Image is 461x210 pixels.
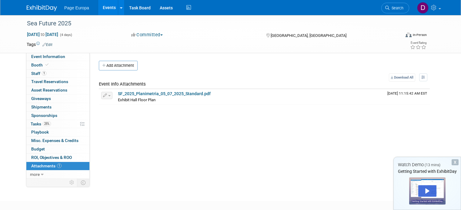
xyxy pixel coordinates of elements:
[27,32,58,37] span: [DATE] [DATE]
[26,120,89,128] a: Tasks25%
[99,61,138,70] button: Add Attachment
[25,18,393,29] div: Sea Future 2025
[64,5,89,10] span: Page Europa
[67,179,77,186] td: Personalize Event Tab Strip
[389,73,415,82] a: Download All
[118,91,211,96] a: SF_2025_Planimetria_05_07_2025_Standard.pdf
[31,138,79,143] span: Misc. Expenses & Credits
[26,103,89,111] a: Shipments
[394,168,461,174] div: Getting Started with ExhibitDay
[31,96,51,101] span: Giveaways
[389,6,403,10] span: Search
[26,111,89,120] a: Sponsorships
[26,153,89,162] a: ROI, Objectives & ROO
[31,155,72,160] span: ROI, Objectives & ROO
[31,163,62,168] span: Attachments
[31,71,46,76] span: Staff
[45,63,48,66] i: Booth reservation complete
[31,121,51,126] span: Tasks
[26,145,89,153] a: Budget
[385,89,430,104] td: Upload Timestamp
[452,159,459,165] div: Dismiss
[31,113,57,118] span: Sponsorships
[417,2,429,14] img: Daniela Ciavardini
[99,81,146,87] span: Event Info Attachments
[40,32,45,37] span: to
[59,33,72,37] span: (4 days)
[271,33,346,38] span: [GEOGRAPHIC_DATA], [GEOGRAPHIC_DATA]
[31,88,67,92] span: Asset Reservations
[26,137,89,145] a: Misc. Expenses & Credits
[425,163,440,167] span: (13 mins)
[394,162,461,168] div: Watch Demo
[27,5,57,11] img: ExhibitDay
[42,43,52,47] a: Edit
[42,71,46,76] span: 1
[406,32,412,37] img: Format-Inperson.png
[31,105,52,109] span: Shipments
[26,95,89,103] a: Giveaways
[387,91,427,95] span: Upload Timestamp
[31,147,45,151] span: Budget
[129,32,165,38] button: Committed
[410,41,426,44] div: Event Rating
[26,78,89,86] a: Travel Reservations
[31,54,65,59] span: Event Information
[26,128,89,136] a: Playbook
[31,79,68,84] span: Travel Reservations
[26,69,89,78] a: Staff1
[31,130,49,134] span: Playbook
[43,121,51,126] span: 25%
[26,170,89,179] a: more
[30,172,40,177] span: more
[31,63,50,67] span: Booth
[418,185,436,197] div: Play
[26,86,89,94] a: Asset Reservations
[413,33,427,37] div: In-Person
[118,98,155,102] span: Exhibit Hall Floor Plan
[368,31,427,40] div: Event Format
[26,53,89,61] a: Event Information
[57,163,62,168] span: 1
[26,61,89,69] a: Booth
[381,3,409,13] a: Search
[77,179,90,186] td: Toggle Event Tabs
[26,162,89,170] a: Attachments1
[27,41,52,47] td: Tags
